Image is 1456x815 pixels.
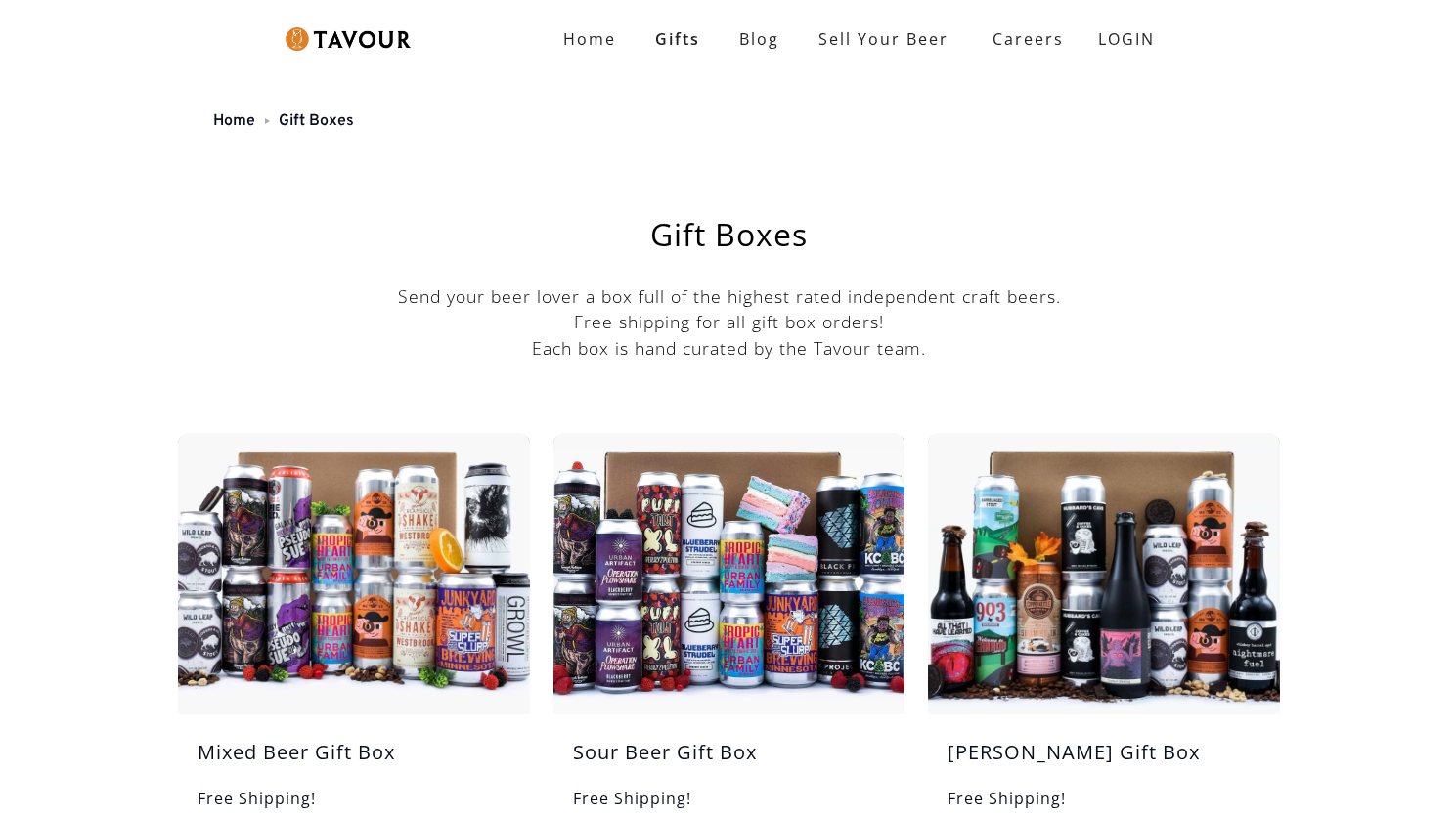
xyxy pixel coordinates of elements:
[799,20,968,59] a: Sell Your Beer
[178,283,1281,361] p: Send your beer lover a box full of the highest rated independent craft beers. Free shipping for a...
[1079,20,1174,59] a: LOGIN
[178,738,530,787] h5: Mixed Beer Gift Box
[928,738,1280,787] h5: [PERSON_NAME] Gift Box
[563,28,616,50] strong: Home
[720,20,799,59] a: Blog
[553,738,905,787] h5: Sour Beer Gift Box
[279,111,354,131] a: Gift Boxes
[544,20,636,59] a: Home
[636,20,720,59] a: Gifts
[993,20,1064,59] strong: Careers
[227,219,1232,250] h1: Gift Boxes
[968,12,1079,66] a: Careers
[213,111,255,131] a: Home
